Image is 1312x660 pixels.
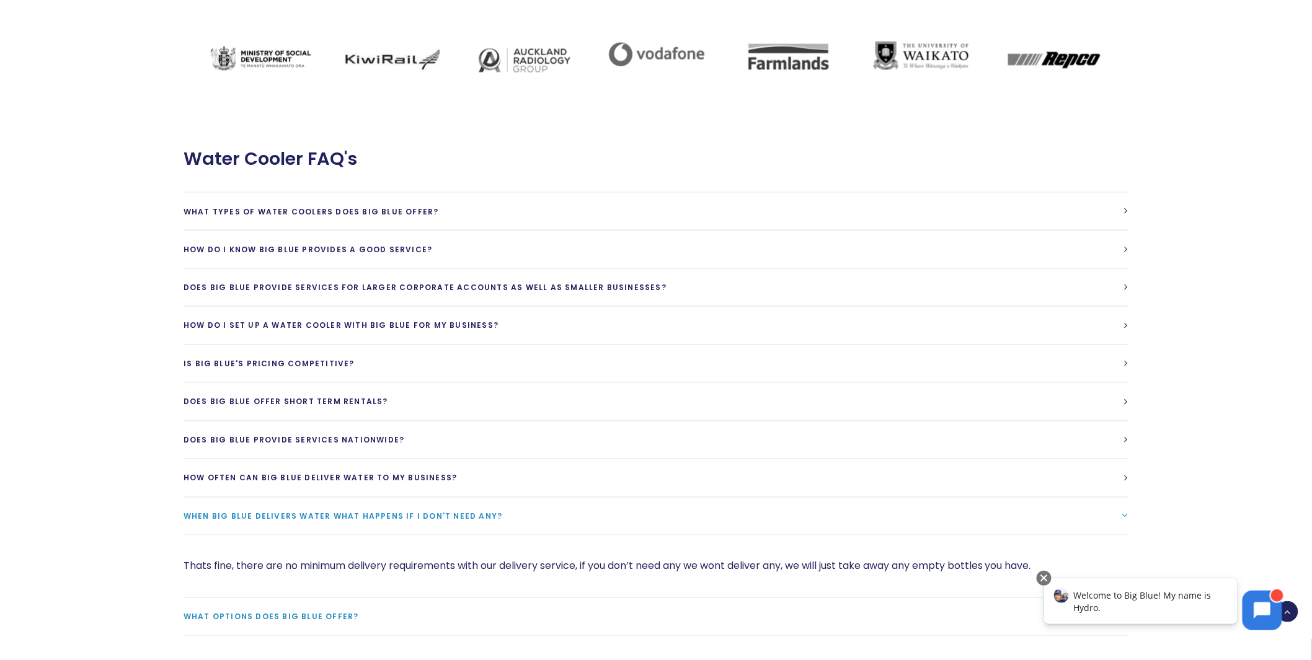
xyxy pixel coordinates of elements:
[184,511,502,522] span: When Big Blue delivers water what happens if I don't need any?
[184,148,357,170] span: Water Cooler FAQ's
[184,359,355,369] span: Is Big Blue's Pricing competitive?
[184,598,1128,636] a: What options does Big Blue Offer?
[184,345,1128,383] a: Is Big Blue's Pricing competitive?
[184,269,1128,307] a: Does Big Blue provide services for larger corporate accounts as well as smaller businesses?
[184,498,1128,535] a: When Big Blue delivers water what happens if I don't need any?
[184,435,404,446] span: Does Big Blue provide services Nationwide?
[184,206,439,217] span: What types of water coolers does Big Blue offer?
[1031,568,1295,643] iframe: Chatbot
[184,244,432,255] span: How do I know Big Blue provides a good service?
[184,193,1128,231] a: What types of water coolers does Big Blue offer?
[184,283,667,293] span: Does Big Blue provide services for larger corporate accounts as well as smaller businesses?
[184,383,1128,421] a: Does Big Blue offer short term rentals?
[184,307,1128,345] a: How do I set up a water cooler with Big Blue for my business?
[184,397,388,407] span: Does Big Blue offer short term rentals?
[184,473,457,483] span: How often can Big Blue deliver water to my business?
[184,421,1128,459] a: Does Big Blue provide services Nationwide?
[184,231,1128,268] a: How do I know Big Blue provides a good service?
[184,320,499,331] span: How do I set up a water cooler with Big Blue for my business?
[184,558,1128,575] p: Thats fine, there are no minimum delivery requirements with our delivery service, if you don’t ne...
[184,612,359,622] span: What options does Big Blue Offer?
[184,459,1128,497] a: How often can Big Blue deliver water to my business?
